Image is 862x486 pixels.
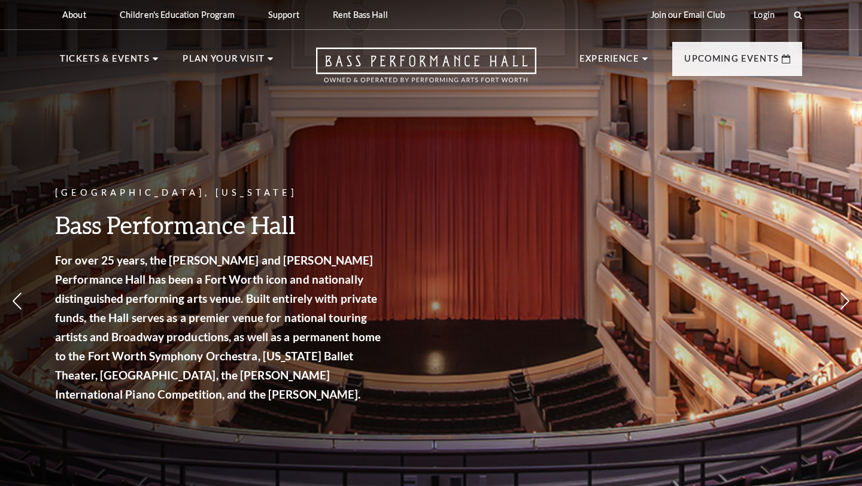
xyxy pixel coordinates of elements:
[55,209,384,240] h3: Bass Performance Hall
[55,186,384,201] p: [GEOGRAPHIC_DATA], [US_STATE]
[333,10,388,20] p: Rent Bass Hall
[183,51,265,73] p: Plan Your Visit
[62,10,86,20] p: About
[60,51,150,73] p: Tickets & Events
[120,10,235,20] p: Children's Education Program
[579,51,639,73] p: Experience
[55,253,381,401] strong: For over 25 years, the [PERSON_NAME] and [PERSON_NAME] Performance Hall has been a Fort Worth ico...
[684,51,779,73] p: Upcoming Events
[268,10,299,20] p: Support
